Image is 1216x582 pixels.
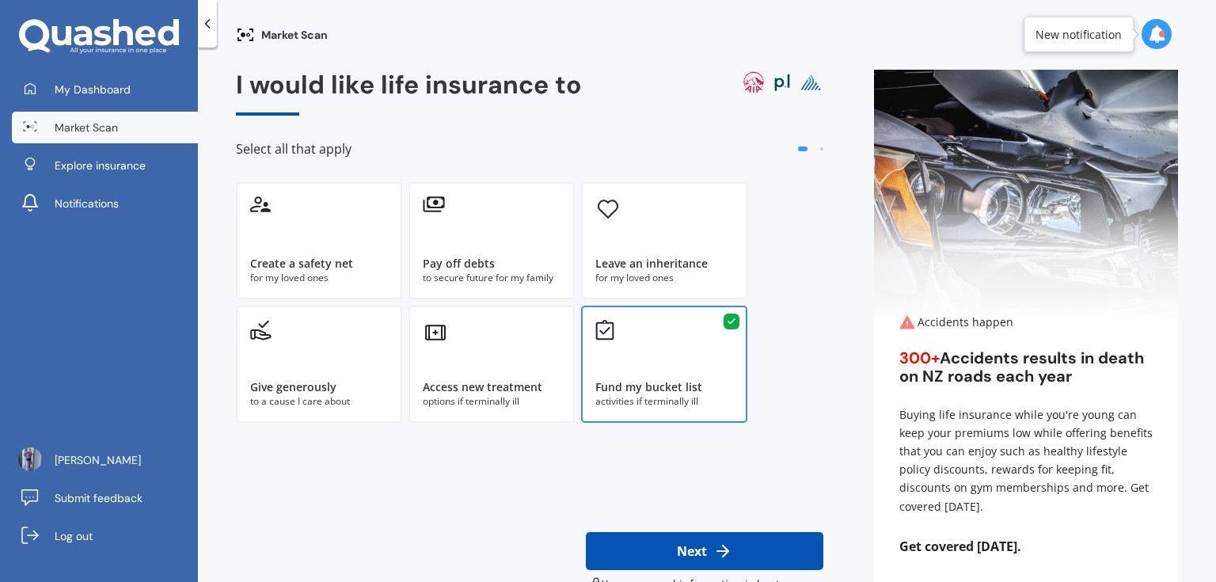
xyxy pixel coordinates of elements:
a: Notifications [12,188,198,219]
span: My Dashboard [55,82,131,97]
a: Market Scan [12,112,198,143]
div: Access new treatment [423,379,542,395]
div: New notification [1035,26,1122,42]
div: Leave an inheritance [595,256,708,272]
div: Market Scan [236,25,328,44]
div: activities if terminally ill [595,394,733,409]
div: for my loved ones [595,271,733,285]
img: picture [18,447,42,471]
span: 300+ [899,348,940,368]
span: Submit feedback [55,490,142,506]
div: Accidents results in death on NZ roads each year [899,349,1153,386]
button: Next [586,532,823,570]
span: Log out [55,528,93,544]
img: Accidents happen [874,70,1178,323]
div: to secure future for my family [423,271,560,285]
span: Explore insurance [55,158,146,173]
div: Fund my bucket list [595,379,702,395]
span: Select all that apply [236,141,351,157]
div: Accidents happen [899,314,1153,330]
span: I would like life insurance to [236,68,582,101]
div: Give generously [250,379,336,395]
a: My Dashboard [12,74,198,105]
span: Get covered [DATE]. [874,538,1178,554]
span: [PERSON_NAME] [55,452,141,468]
a: Submit feedback [12,482,198,514]
a: Log out [12,520,198,552]
img: pinnacle life logo [798,70,823,95]
div: options if terminally ill [423,394,560,409]
div: Buying life insurance while you're young can keep your premiums low while offering benefits that ... [899,405,1153,515]
img: partners life logo [769,70,795,95]
a: Explore insurance [12,150,198,181]
span: Market Scan [55,120,118,135]
span: Notifications [55,196,119,211]
div: Pay off debts [423,256,495,272]
a: [PERSON_NAME] [12,444,198,476]
div: Create a safety net [250,256,353,272]
div: for my loved ones [250,271,388,285]
img: aia logo [741,70,766,95]
div: to a cause I care about [250,394,388,409]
